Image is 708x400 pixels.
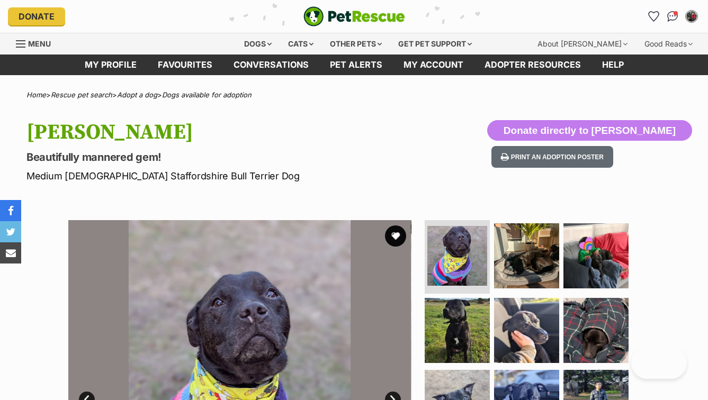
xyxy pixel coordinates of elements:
[319,54,393,75] a: Pet alerts
[631,347,687,379] iframe: Help Scout Beacon - Open
[16,33,58,52] a: Menu
[74,54,147,75] a: My profile
[303,6,405,26] img: logo-e224e6f780fb5917bec1dbf3a21bbac754714ae5b6737aabdf751b685950b380.svg
[425,298,490,363] img: Photo of Polly
[645,8,662,25] a: Favourites
[223,54,319,75] a: conversations
[26,169,432,183] p: Medium [DEMOGRAPHIC_DATA] Staffordshire Bull Terrier Dog
[664,8,681,25] a: Conversations
[487,120,692,141] button: Donate directly to [PERSON_NAME]
[667,11,678,22] img: chat-41dd97257d64d25036548639549fe6c8038ab92f7586957e7f3b1b290dea8141.svg
[8,7,65,25] a: Donate
[494,298,559,363] img: Photo of Polly
[51,90,112,99] a: Rescue pet search
[530,33,635,54] div: About [PERSON_NAME]
[117,90,157,99] a: Adopt a dog
[26,120,432,144] h1: [PERSON_NAME]
[303,6,405,26] a: PetRescue
[474,54,592,75] a: Adopter resources
[686,11,697,22] img: Julie profile pic
[322,33,389,54] div: Other pets
[563,223,629,288] img: Photo of Polly
[563,298,629,363] img: Photo of Polly
[26,150,432,165] p: Beautifully mannered gem!
[385,225,406,247] button: favourite
[281,33,321,54] div: Cats
[162,90,252,99] a: Dogs available for adoption
[237,33,279,54] div: Dogs
[28,39,51,48] span: Menu
[592,54,634,75] a: Help
[147,54,223,75] a: Favourites
[391,33,479,54] div: Get pet support
[26,90,46,99] a: Home
[393,54,474,75] a: My account
[491,146,613,168] button: Print an adoption poster
[637,33,700,54] div: Good Reads
[645,8,700,25] ul: Account quick links
[683,8,700,25] button: My account
[494,223,559,288] img: Photo of Polly
[427,226,487,286] img: Photo of Polly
